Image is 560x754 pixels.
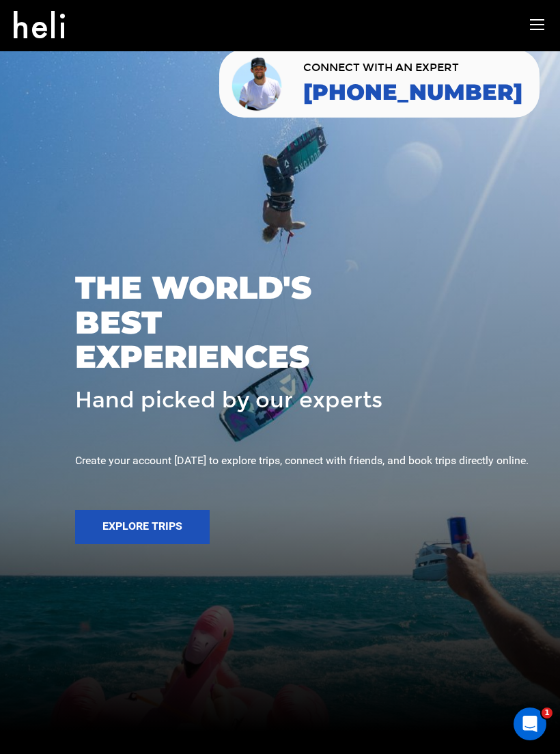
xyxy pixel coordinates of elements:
[229,55,286,112] img: contact our team
[75,271,311,375] span: THE WORLD'S BEST EXPERIENCES
[75,388,382,412] span: Hand picked by our experts
[303,62,522,73] span: CONNECT WITH AN EXPERT
[542,708,552,718] span: 1
[303,80,522,105] a: [PHONE_NUMBER]
[75,510,210,544] button: Explore Trips
[514,708,546,740] iframe: Intercom live chat
[7,453,553,469] div: Create your account [DATE] to explore trips, connect with friends, and book trips directly online.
